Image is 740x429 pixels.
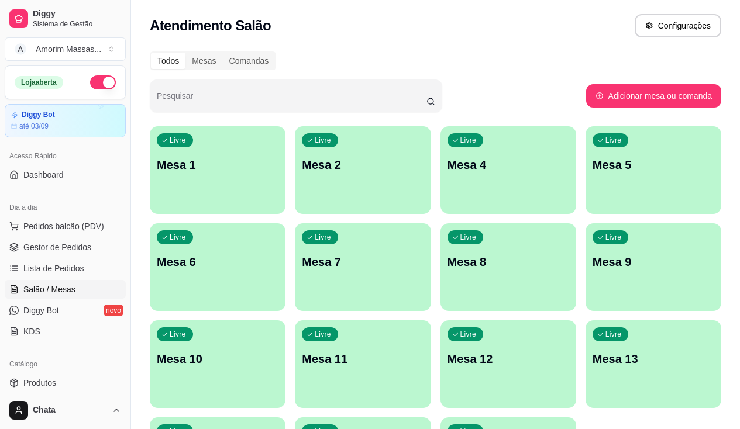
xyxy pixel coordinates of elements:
div: Mesas [185,53,222,69]
p: Mesa 1 [157,157,278,173]
p: Mesa 9 [593,254,714,270]
p: Livre [315,136,331,145]
p: Mesa 11 [302,351,424,367]
a: Produtos [5,373,126,392]
a: DiggySistema de Gestão [5,5,126,33]
a: Gestor de Pedidos [5,238,126,257]
p: Livre [605,233,622,242]
p: Livre [460,136,477,145]
p: Livre [170,136,186,145]
span: Diggy Bot [23,305,59,316]
div: Comandas [223,53,276,69]
button: LivreMesa 2 [295,126,431,214]
button: LivreMesa 7 [295,223,431,311]
a: Salão / Mesas [5,280,126,299]
article: até 03/09 [19,122,49,131]
div: Todos [151,53,185,69]
button: LivreMesa 11 [295,320,431,408]
span: Dashboard [23,169,64,181]
button: LivreMesa 5 [586,126,721,214]
span: Produtos [23,377,56,389]
p: Mesa 6 [157,254,278,270]
button: Chata [5,396,126,424]
p: Livre [170,330,186,339]
p: Livre [605,330,622,339]
a: KDS [5,322,126,341]
p: Mesa 12 [448,351,569,367]
p: Livre [315,330,331,339]
span: Diggy [33,9,121,19]
span: Gestor de Pedidos [23,241,91,253]
div: Loja aberta [15,76,63,89]
span: Pedidos balcão (PDV) [23,220,104,232]
p: Livre [460,233,477,242]
button: Pedidos balcão (PDV) [5,217,126,236]
button: Alterar Status [90,75,116,89]
a: Diggy Botaté 03/09 [5,104,126,137]
p: Livre [460,330,477,339]
button: LivreMesa 8 [440,223,576,311]
a: Diggy Botnovo [5,301,126,320]
span: A [15,43,26,55]
button: LivreMesa 10 [150,320,285,408]
p: Mesa 5 [593,157,714,173]
article: Diggy Bot [22,110,55,119]
a: Lista de Pedidos [5,259,126,278]
span: Chata [33,405,107,416]
button: LivreMesa 1 [150,126,285,214]
span: Lista de Pedidos [23,262,84,274]
button: LivreMesa 4 [440,126,576,214]
button: Select a team [5,37,126,61]
p: Mesa 7 [302,254,424,270]
p: Mesa 13 [593,351,714,367]
p: Livre [170,233,186,242]
button: Adicionar mesa ou comanda [586,84,721,108]
button: Configurações [635,14,721,37]
div: Acesso Rápido [5,147,126,165]
p: Livre [605,136,622,145]
div: Amorim Massas ... [36,43,101,55]
div: Dia a dia [5,198,126,217]
p: Mesa 4 [448,157,569,173]
h2: Atendimento Salão [150,16,271,35]
a: Dashboard [5,165,126,184]
div: Catálogo [5,355,126,373]
button: LivreMesa 12 [440,320,576,408]
button: LivreMesa 9 [586,223,721,311]
span: Salão / Mesas [23,283,75,295]
button: LivreMesa 13 [586,320,721,408]
p: Mesa 8 [448,254,569,270]
span: KDS [23,326,40,337]
p: Mesa 10 [157,351,278,367]
span: Sistema de Gestão [33,19,121,29]
p: Livre [315,233,331,242]
input: Pesquisar [157,95,426,106]
button: LivreMesa 6 [150,223,285,311]
p: Mesa 2 [302,157,424,173]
